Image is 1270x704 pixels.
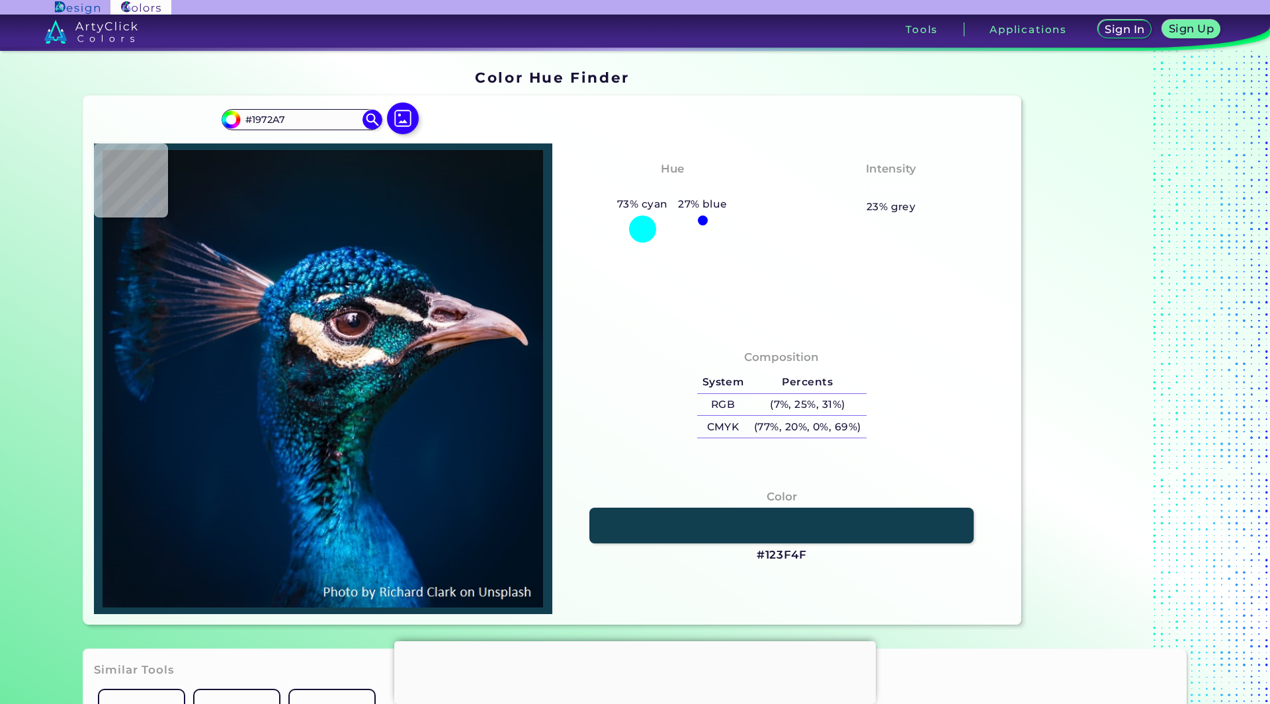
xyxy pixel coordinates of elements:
[394,641,876,701] iframe: Advertisement
[1100,21,1149,38] a: Sign In
[1107,24,1143,34] h5: Sign In
[757,547,807,563] h3: #123F4F
[749,394,866,416] h5: (7%, 25%, 31%)
[866,159,916,178] h4: Intensity
[697,372,749,393] h5: System
[697,416,749,438] h5: CMYK
[362,110,382,130] img: icon search
[697,394,749,416] h5: RGB
[1171,24,1212,34] h5: Sign Up
[629,180,715,196] h3: Bluish Cyan
[767,487,797,506] h4: Color
[906,24,938,34] h3: Tools
[101,150,546,607] img: img_pavlin.jpg
[44,20,138,44] img: logo_artyclick_colors_white.svg
[990,24,1067,34] h3: Applications
[673,196,732,213] h5: 27% blue
[612,196,673,213] h5: 73% cyan
[661,159,684,178] h4: Hue
[240,110,363,128] input: type color..
[867,198,916,215] h5: 23% grey
[387,102,419,134] img: icon picture
[744,348,819,367] h4: Composition
[749,372,866,393] h5: Percents
[856,180,926,196] h3: Moderate
[1165,21,1217,38] a: Sign Up
[94,662,175,678] h3: Similar Tools
[55,1,99,14] img: ArtyClick Design logo
[1027,65,1192,630] iframe: Advertisement
[475,67,629,87] h1: Color Hue Finder
[749,416,866,438] h5: (77%, 20%, 0%, 69%)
